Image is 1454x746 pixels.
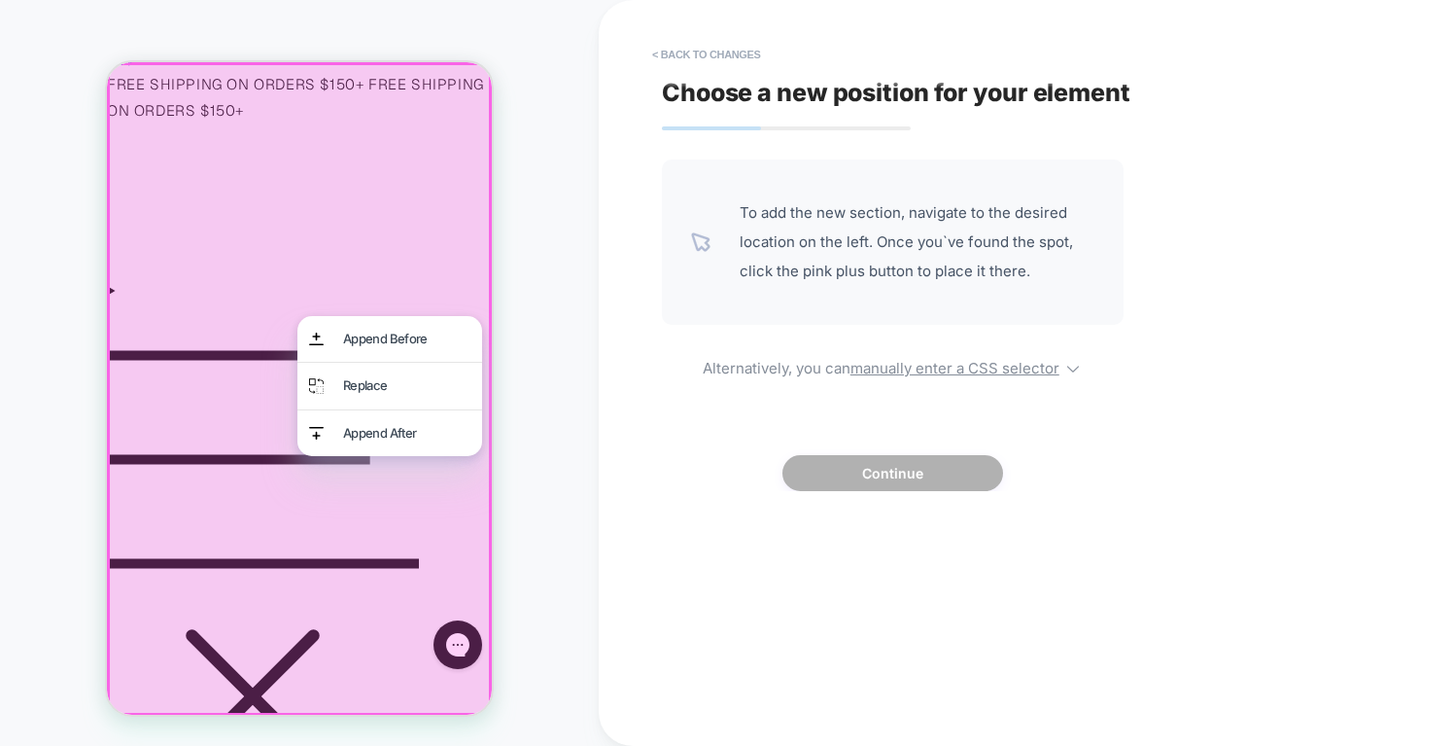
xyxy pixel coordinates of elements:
[10,7,58,55] button: Gorgias live chat
[642,39,771,70] button: < Back to changes
[202,360,217,382] img: append element after
[236,360,363,382] div: Append After
[236,312,363,335] div: Replace
[662,354,1124,377] span: Alternatively, you can
[740,198,1094,286] span: To add the new section, navigate to the desired location on the left. Once you`ve found the spot,...
[202,312,217,335] img: replace element
[850,359,1059,377] u: manually enter a CSS selector
[782,455,1003,491] button: Continue
[691,232,710,252] img: pointer
[202,266,217,288] img: append element before
[236,266,363,288] div: Append Before
[662,78,1130,107] span: Choose a new position for your element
